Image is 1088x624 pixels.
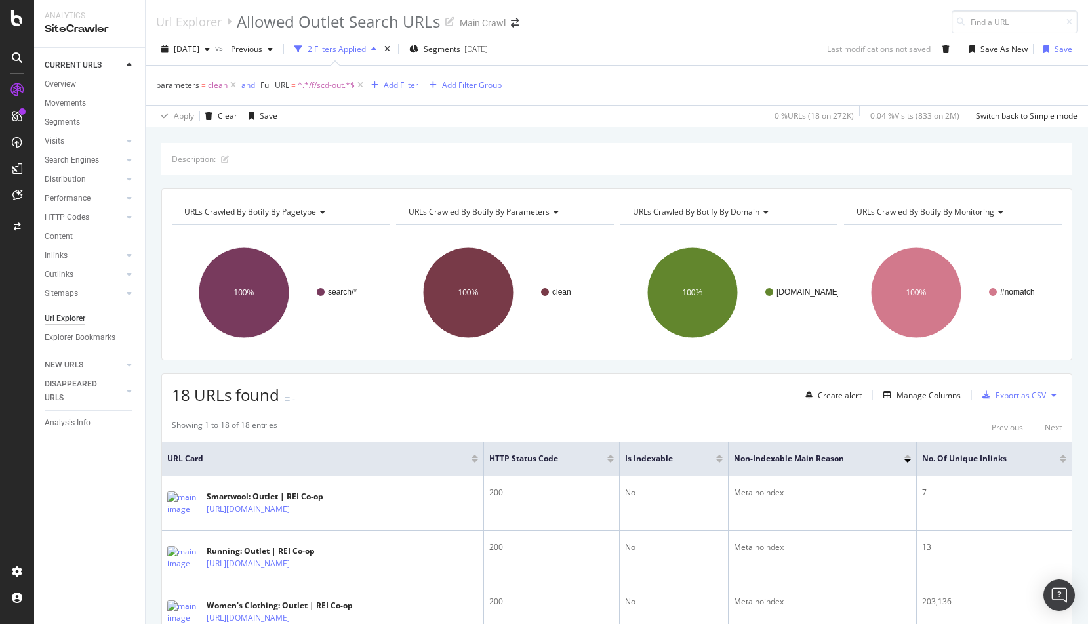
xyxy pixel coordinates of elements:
button: and [241,79,255,91]
img: main image [167,600,200,624]
img: main image [167,491,200,515]
a: Overview [45,77,136,91]
a: Explorer Bookmarks [45,331,136,344]
a: Sitemaps [45,287,123,301]
div: Showing 1 to 18 of 18 entries [172,419,277,435]
span: = [201,79,206,91]
a: Outlinks [45,268,123,281]
div: 2 Filters Applied [308,43,366,54]
h4: URLs Crawled By Botify By parameters [406,201,602,222]
div: Next [1045,422,1062,433]
a: HTTP Codes [45,211,123,224]
div: Last modifications not saved [827,43,931,54]
span: Full URL [260,79,289,91]
div: Content [45,230,73,243]
h4: URLs Crawled By Botify By monitoring [854,201,1050,222]
div: - [292,394,295,405]
button: Next [1045,419,1062,435]
div: Distribution [45,173,86,186]
a: Movements [45,96,136,110]
div: Meta noindex [734,541,911,553]
div: A chart. [620,236,838,350]
a: Url Explorer [156,14,222,29]
a: DISAPPEARED URLS [45,377,123,405]
span: Is Indexable [625,453,696,465]
div: 200 [489,596,614,608]
img: Equal [285,397,290,401]
span: URLs Crawled By Botify By domain [633,206,759,217]
button: Save As New [964,39,1028,60]
span: ^.*/f/scd-out.*$ [298,76,355,94]
div: Add Filter [384,79,418,91]
div: Visits [45,135,64,148]
div: 203,136 [922,596,1066,608]
div: Smartwool: Outlet | REI Co-op [207,491,347,503]
div: A chart. [396,236,614,350]
div: Explorer Bookmarks [45,331,115,344]
text: 100% [234,288,254,297]
div: 200 [489,541,614,553]
div: 7 [922,487,1066,499]
span: No. of Unique Inlinks [922,453,1040,465]
span: Non-Indexable Main Reason [734,453,885,465]
span: URLs Crawled By Botify By monitoring [856,206,994,217]
span: URLs Crawled By Botify By parameters [409,206,550,217]
text: 100% [906,288,927,297]
span: URLs Crawled By Botify By pagetype [184,206,316,217]
div: 0 % URLs ( 18 on 272K ) [775,110,854,121]
div: A chart. [172,236,390,350]
a: Search Engines [45,154,123,167]
div: [DATE] [464,43,488,54]
button: Manage Columns [878,387,961,403]
span: Previous [226,43,262,54]
div: NEW URLS [45,358,83,372]
div: Movements [45,96,86,110]
a: Distribution [45,173,123,186]
div: Search Engines [45,154,99,167]
span: Segments [424,43,460,54]
div: No [625,541,723,553]
button: Export as CSV [977,385,1046,406]
svg: A chart. [844,236,1062,350]
div: Running: Outlet | REI Co-op [207,545,347,557]
span: URL Card [167,453,468,465]
a: Content [45,230,136,243]
div: Sitemaps [45,287,78,301]
text: #nomatch [1000,287,1035,297]
span: 2025 Oct. 2nd [174,43,199,54]
div: Meta noindex [734,487,911,499]
div: Clear [218,110,237,121]
a: Performance [45,192,123,205]
a: Visits [45,135,123,148]
div: Open Intercom Messenger [1043,579,1075,611]
div: Allowed Outlet Search URLs [237,10,440,33]
span: parameters [156,79,199,91]
div: 0.04 % Visits ( 833 on 2M ) [870,110,959,121]
div: times [382,43,393,56]
div: Save [1055,43,1072,54]
button: Create alert [800,385,862,406]
div: Export as CSV [996,390,1046,401]
button: Clear [200,106,237,127]
div: Switch back to Simple mode [976,110,1078,121]
div: arrow-right-arrow-left [511,18,519,28]
div: Outlinks [45,268,73,281]
text: search/* [328,287,357,297]
a: NEW URLS [45,358,123,372]
div: Previous [992,422,1023,433]
text: [DOMAIN_NAME][URL] [776,287,860,297]
span: clean [208,76,228,94]
div: Inlinks [45,249,68,262]
button: Switch back to Simple mode [971,106,1078,127]
div: Analysis Info [45,416,91,430]
button: Add Filter [366,77,418,93]
div: No [625,487,723,499]
button: Add Filter Group [424,77,502,93]
text: 100% [682,288,702,297]
div: SiteCrawler [45,22,134,37]
button: 2 Filters Applied [289,39,382,60]
span: vs [215,42,226,53]
div: 200 [489,487,614,499]
button: Previous [992,419,1023,435]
